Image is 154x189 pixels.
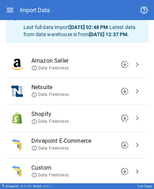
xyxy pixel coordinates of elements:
[31,65,69,71] span: Data Freshness
[133,60,142,69] span: chevron_right
[6,185,32,188] div: Drivepoint
[120,114,129,122] span: downloading
[31,137,131,145] span: Drivepoint E-Commerce
[133,87,142,96] span: chevron_right
[33,185,51,188] div: Model
[120,60,129,69] span: downloading
[43,185,51,188] span: v 5.0.2
[20,7,50,14] div: Import Data
[11,139,21,151] img: Drivepoint E-Commerce
[31,83,131,92] span: Netsuite
[120,87,129,96] span: downloading
[133,141,142,149] span: chevron_right
[11,166,21,177] img: Custom
[31,172,69,178] span: Data Freshness
[11,59,23,70] img: Amazon Seller
[11,86,23,97] img: Netsuite
[20,185,32,188] span: v 6.0.109
[133,167,142,176] span: chevron_right
[89,31,129,37] b: [DATE] 12:37 PM .
[70,24,108,30] b: [DATE] 02:48 PM
[133,114,142,122] span: chevron_right
[120,167,129,176] span: downloading
[137,185,153,188] div: True Classic
[11,112,23,124] img: Shopify
[31,110,131,118] span: Shopify
[24,24,143,38] p: Last full data import . Latest data from data warehouse is from
[31,57,131,65] span: Amazon Seller
[31,92,69,98] span: Data Freshness
[1,184,4,187] img: Drivepoint
[120,141,129,149] span: downloading
[31,164,131,172] span: Custom
[31,118,69,125] span: Data Freshness
[31,145,69,151] span: Data Freshness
